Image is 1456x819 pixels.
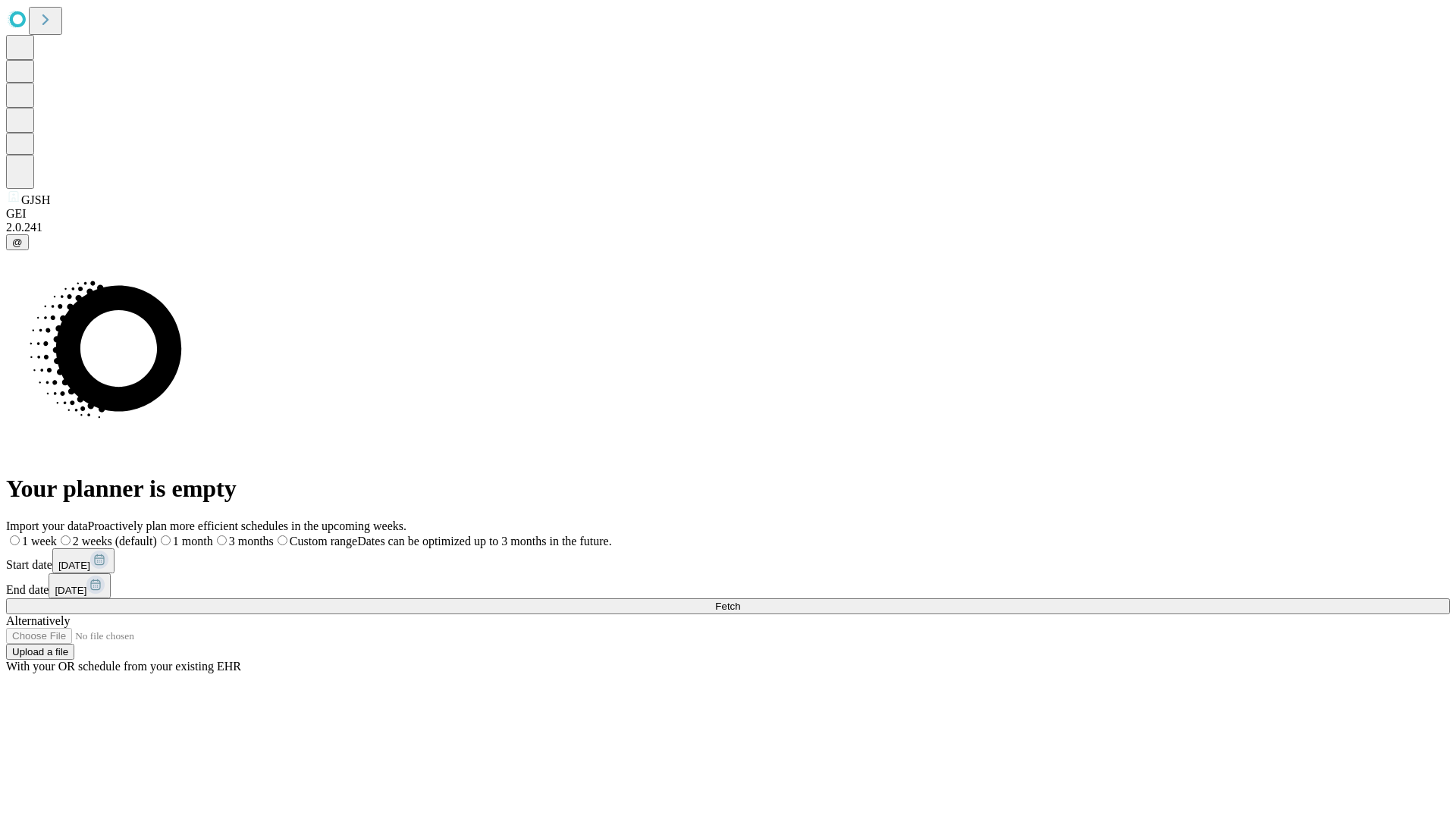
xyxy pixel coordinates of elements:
span: Fetch [715,601,740,612]
div: Start date [6,548,1450,573]
span: 1 week [22,535,57,548]
span: Custom range [290,535,357,548]
h1: Your planner is empty [6,475,1450,503]
span: 2 weeks (default) [73,535,157,548]
button: @ [6,234,29,250]
button: [DATE] [52,548,115,573]
input: 1 week [10,535,20,545]
div: GEI [6,207,1450,221]
div: 2.0.241 [6,221,1450,234]
span: GJSH [21,193,50,206]
input: 3 months [217,535,227,545]
input: 2 weeks (default) [61,535,71,545]
input: 1 month [161,535,171,545]
span: Alternatively [6,614,70,627]
span: Dates can be optimized up to 3 months in the future. [357,535,611,548]
span: 1 month [173,535,213,548]
span: Proactively plan more efficient schedules in the upcoming weeks. [88,519,406,532]
span: [DATE] [58,560,90,571]
input: Custom rangeDates can be optimized up to 3 months in the future. [278,535,287,545]
span: @ [12,237,23,248]
span: With your OR schedule from your existing EHR [6,660,241,673]
span: 3 months [229,535,274,548]
span: [DATE] [55,585,86,596]
span: Import your data [6,519,88,532]
button: Upload a file [6,644,74,660]
button: Fetch [6,598,1450,614]
button: [DATE] [49,573,111,598]
div: End date [6,573,1450,598]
